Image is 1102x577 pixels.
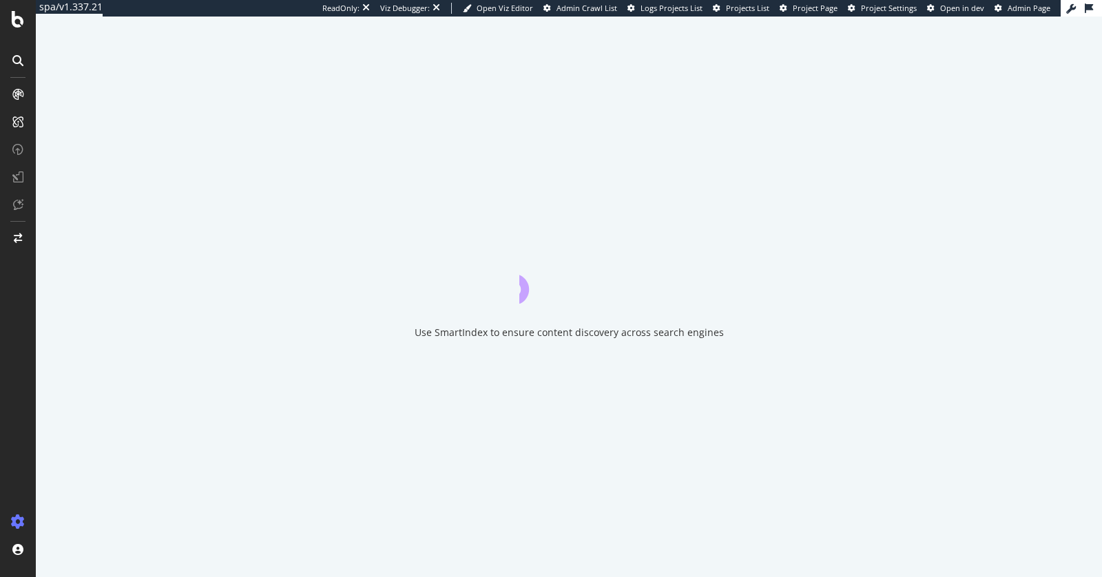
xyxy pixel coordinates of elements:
[463,3,533,14] a: Open Viz Editor
[927,3,984,14] a: Open in dev
[726,3,769,13] span: Projects List
[780,3,838,14] a: Project Page
[519,254,618,304] div: animation
[641,3,703,13] span: Logs Projects List
[1008,3,1050,13] span: Admin Page
[543,3,617,14] a: Admin Crawl List
[380,3,430,14] div: Viz Debugger:
[477,3,533,13] span: Open Viz Editor
[557,3,617,13] span: Admin Crawl List
[995,3,1050,14] a: Admin Page
[322,3,360,14] div: ReadOnly:
[793,3,838,13] span: Project Page
[415,326,724,339] div: Use SmartIndex to ensure content discovery across search engines
[940,3,984,13] span: Open in dev
[861,3,917,13] span: Project Settings
[627,3,703,14] a: Logs Projects List
[713,3,769,14] a: Projects List
[848,3,917,14] a: Project Settings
